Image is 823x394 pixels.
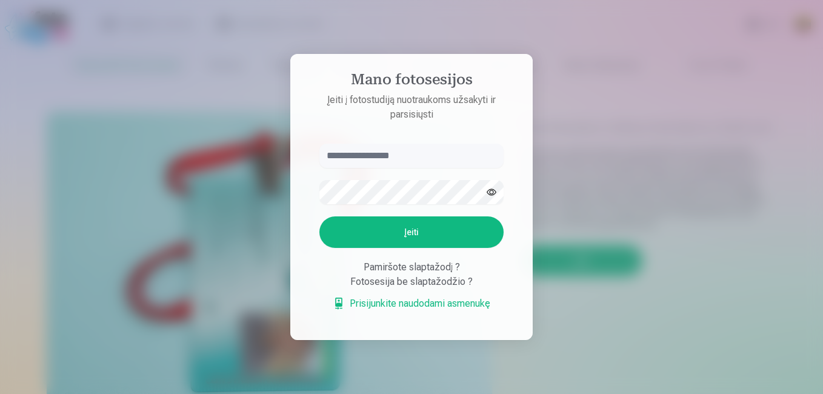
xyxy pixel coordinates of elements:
[319,216,504,248] button: Įeiti
[319,260,504,275] div: Pamiršote slaptažodį ?
[333,296,490,311] a: Prisijunkite naudodami asmenukę
[319,275,504,289] div: Fotosesija be slaptažodžio ?
[307,93,516,122] p: Įeiti į fotostudiją nuotraukoms užsakyti ir parsisiųsti
[307,71,516,93] h4: Mano fotosesijos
